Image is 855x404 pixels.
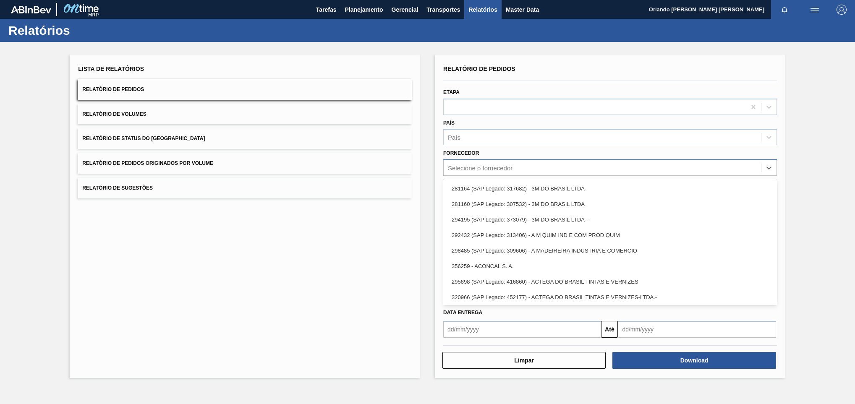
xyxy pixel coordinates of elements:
div: 294195 (SAP Legado: 373079) - 3M DO BRASIL LTDA-- [443,212,777,227]
span: Data entrega [443,310,482,315]
button: Download [612,352,776,369]
button: Limpar [442,352,606,369]
div: 281164 (SAP Legado: 317682) - 3M DO BRASIL LTDA [443,181,777,196]
span: Relatório de Pedidos [443,65,515,72]
button: Relatório de Status do [GEOGRAPHIC_DATA] [78,128,412,149]
div: 292432 (SAP Legado: 313406) - A M QUIM IND E COM PROD QUIM [443,227,777,243]
button: Relatório de Pedidos Originados por Volume [78,153,412,174]
span: Relatório de Pedidos Originados por Volume [82,160,213,166]
input: dd/mm/yyyy [443,321,601,338]
span: Transportes [426,5,460,15]
div: Selecione o fornecedor [448,164,512,172]
div: 281160 (SAP Legado: 307532) - 3M DO BRASIL LTDA [443,196,777,212]
img: userActions [810,5,820,15]
div: 356259 - ACONCAL S. A. [443,258,777,274]
span: Planejamento [345,5,383,15]
div: País [448,134,460,141]
h1: Relatórios [8,26,157,35]
label: Fornecedor [443,150,479,156]
span: Relatórios [468,5,497,15]
button: Relatório de Volumes [78,104,412,125]
div: 320966 (SAP Legado: 452177) - ACTEGA DO BRASIL TINTAS E VERNIZES-LTDA.- [443,289,777,305]
input: dd/mm/yyyy [618,321,776,338]
span: Relatório de Pedidos [82,86,144,92]
button: Relatório de Sugestões [78,178,412,198]
button: Relatório de Pedidos [78,79,412,100]
img: Logout [837,5,847,15]
button: Até [601,321,618,338]
div: 298485 (SAP Legado: 309606) - A MADEIREIRA INDUSTRIA E COMERCIO [443,243,777,258]
span: Master Data [506,5,539,15]
span: Tarefas [316,5,337,15]
div: 295898 (SAP Legado: 416860) - ACTEGA DO BRASIL TINTAS E VERNIZES [443,274,777,289]
span: Lista de Relatórios [78,65,144,72]
span: Gerencial [392,5,418,15]
button: Notificações [771,4,798,16]
label: Etapa [443,89,460,95]
span: Relatório de Status do [GEOGRAPHIC_DATA] [82,136,205,141]
span: Relatório de Sugestões [82,185,153,191]
img: TNhmsLtSVTkK8tSr43FrP2fwEKptu5GPRR3wAAAABJRU5ErkJggg== [11,6,51,13]
span: Relatório de Volumes [82,111,146,117]
label: País [443,120,455,126]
